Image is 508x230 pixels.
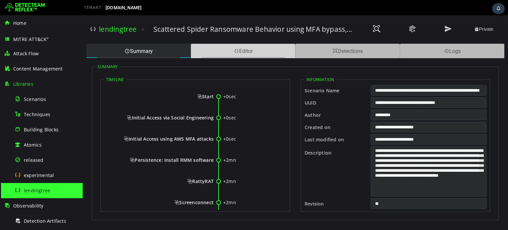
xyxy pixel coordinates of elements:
span: released [24,157,44,163]
span: Detection Artifacts [24,218,66,224]
span: Screenconnect [92,184,131,190]
label: Scenario Name [222,70,288,81]
span: Initial Access via Social Engineering [44,99,131,106]
legend: Timeline [21,62,44,67]
span: Scenarios [24,96,46,102]
span: Atomics [24,142,42,148]
sup: ® [47,37,49,40]
div: +0sec [141,78,195,85]
div: +2mn [141,163,195,169]
div: Task Notifications [492,3,505,14]
span: Building Blocks [24,126,59,133]
h3: Scattered Spider Ransomware Behavior using MFA bypass, Phishing [71,9,271,19]
img: Detecteam logo [5,2,45,13]
label: Author [222,94,288,105]
span: Libraries [13,81,33,87]
span: Private [392,11,411,17]
span: [DOMAIN_NAME] [106,5,142,10]
span: MITRE ATT&CK [13,36,49,42]
label: Revision [222,183,288,194]
span: TENANT: [84,5,103,10]
div: Summary [4,28,108,43]
label: UUID [222,82,288,93]
label: Created on [222,107,288,117]
span: Content Management [13,66,63,72]
span: Home [13,20,26,26]
label: Description [222,131,288,141]
span: Techniques [24,111,50,117]
span: RattyRAT [105,163,131,169]
a: lendingtree [16,9,54,19]
div: +0sec [141,99,195,106]
div: Detections [213,28,317,43]
div: +2mn [141,184,195,191]
div: +2mn [141,142,195,148]
legend: Summary [12,49,38,54]
legend: Information [221,62,254,67]
span: Observability [13,203,44,209]
span: Start [115,78,131,84]
span: experimental [24,172,54,178]
span: Attack Flow [13,50,39,57]
div: +0sec [141,120,195,127]
div: Logs [317,28,422,43]
span: Persistence: Install RMM software [47,142,131,148]
label: Last modified on [222,119,288,130]
button: Private [385,10,418,18]
span: lendingtree [24,187,50,194]
span: Initial Access using AWS MFA attacks [41,120,131,127]
div: Editor [108,28,213,43]
span: > [59,10,62,18]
